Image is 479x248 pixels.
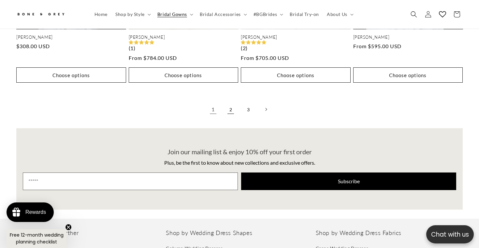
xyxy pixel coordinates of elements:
nav: Pagination [16,102,463,117]
span: Bridal Gowns [157,11,187,17]
a: Next page [259,102,273,117]
span: Home [94,11,108,17]
h2: Shop by Wedding Dress Shapes [166,229,313,237]
div: Free 12-month wedding planning checklistClose teaser [7,229,66,248]
button: Subscribe [241,172,456,190]
button: Open chatbox [426,225,474,243]
span: Join our mailing list & enjoy 10% off your first order [167,148,312,156]
summary: #BGBrides [250,7,286,21]
input: Email [23,172,238,190]
summary: Shop by Style [111,7,153,21]
img: Bone and Grey Bridal [16,9,65,20]
summary: Bridal Gowns [153,7,196,21]
a: [PERSON_NAME] [241,34,351,40]
h2: Shop by Wedding Dress Fabrics [316,229,463,237]
a: Home [91,7,111,21]
summary: About Us [323,7,356,21]
button: Choose options [241,67,351,83]
button: Choose options [353,67,463,83]
span: About Us [327,11,347,17]
summary: Search [407,7,421,21]
a: Page 2 [224,102,238,117]
a: [PERSON_NAME] [16,34,126,40]
span: Free 12-month wedding planning checklist [10,232,64,245]
div: Rewards [25,209,46,215]
a: [PERSON_NAME] [129,34,239,40]
p: Chat with us [426,230,474,239]
button: Close teaser [65,224,72,230]
a: Page 1 [206,102,220,117]
a: [PERSON_NAME] [353,34,463,40]
h2: Get to know us further [16,229,163,237]
a: Bridal Try-on [286,7,323,21]
span: #BGBrides [254,11,277,17]
summary: Bridal Accessories [196,7,250,21]
span: Bridal Accessories [200,11,241,17]
span: Bridal Try-on [290,11,319,17]
button: Choose options [129,67,239,83]
a: Bone and Grey Bridal [14,7,84,22]
span: Plus, be the first to know about new collections and exclusive offers. [164,159,315,166]
a: Page 3 [241,102,255,117]
button: Choose options [16,67,126,83]
span: Shop by Style [115,11,145,17]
